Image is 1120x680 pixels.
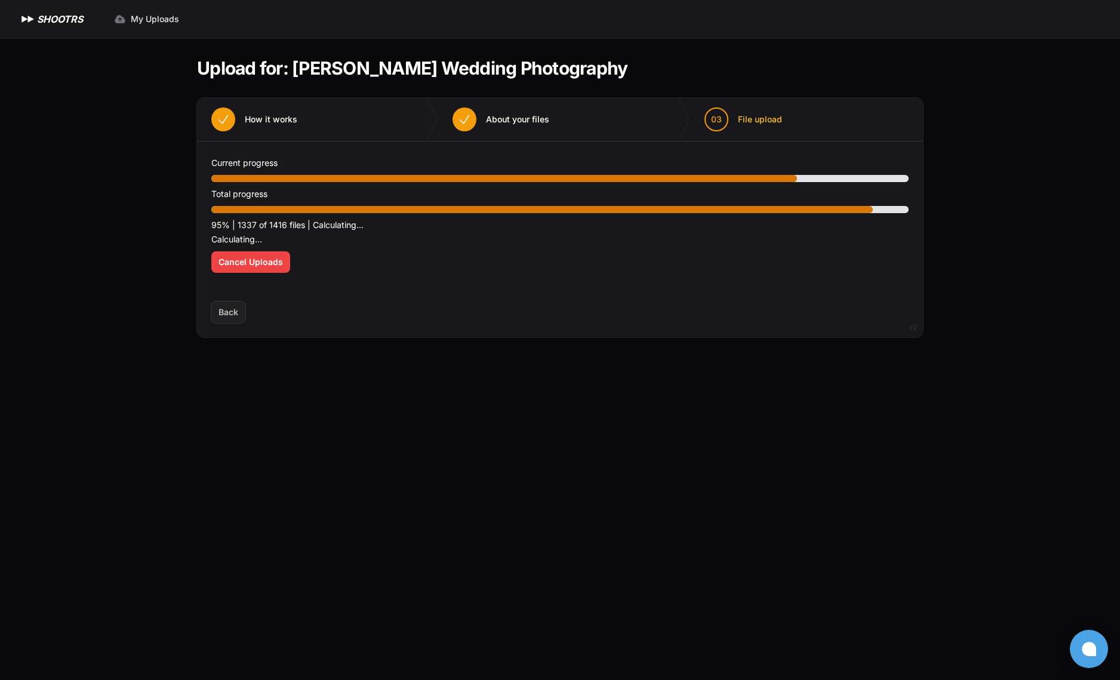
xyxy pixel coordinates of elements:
[486,113,549,125] span: About your files
[211,251,290,273] button: Cancel Uploads
[37,12,83,26] h1: SHOOTRS
[197,98,312,141] button: How it works
[245,113,297,125] span: How it works
[19,12,37,26] img: SHOOTRS
[909,320,917,334] div: v2
[211,156,909,170] p: Current progress
[690,98,796,141] button: 03 File upload
[107,8,186,30] a: My Uploads
[19,12,83,26] a: SHOOTRS SHOOTRS
[711,113,722,125] span: 03
[738,113,782,125] span: File upload
[1070,630,1108,668] button: Open chat window
[211,218,909,232] p: 95% | 1337 of 1416 files | Calculating...
[219,256,283,268] span: Cancel Uploads
[438,98,564,141] button: About your files
[131,13,179,25] span: My Uploads
[197,57,627,79] h1: Upload for: [PERSON_NAME] Wedding Photography
[211,187,909,201] p: Total progress
[211,232,909,247] p: Calculating...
